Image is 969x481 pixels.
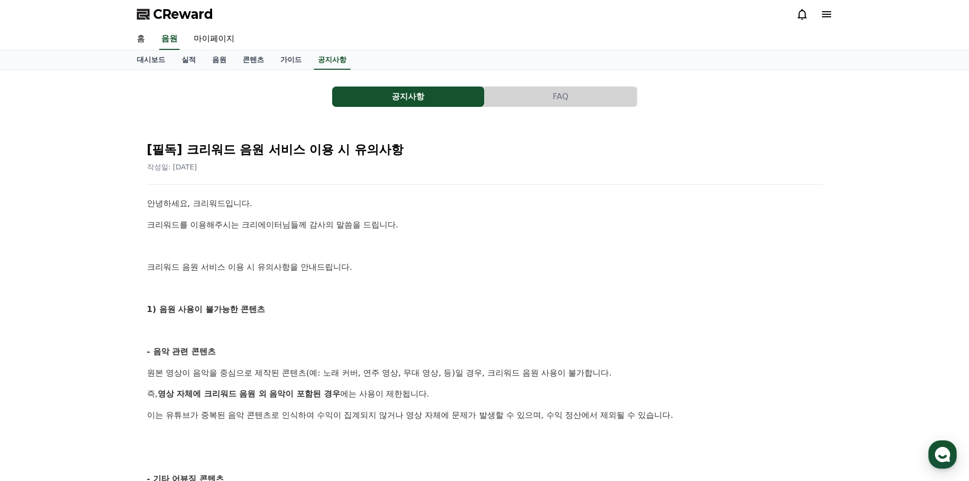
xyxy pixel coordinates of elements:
[186,29,243,50] a: 마이페이지
[137,6,213,22] a: CReward
[147,347,216,356] strong: - 음악 관련 콘텐츠
[147,409,823,422] p: 이는 유튜브가 중복된 음악 콘텐츠로 인식하여 수익이 집계되지 않거나 영상 자체에 문제가 발생할 수 있으며, 수익 정산에서 제외될 수 있습니다.
[147,218,823,232] p: 크리워드를 이용해주시는 크리에이터님들께 감사의 말씀을 드립니다.
[147,387,823,401] p: 즉, 에는 사용이 제한됩니다.
[485,87,637,107] button: FAQ
[234,50,272,70] a: 콘텐츠
[147,142,823,158] h2: [필독] 크리워드 음원 서비스 이용 시 유의사항
[147,163,197,171] span: 작성일: [DATE]
[147,197,823,210] p: 안녕하세요, 크리워드입니다.
[204,50,234,70] a: 음원
[332,87,484,107] button: 공지사항
[153,6,213,22] span: CReward
[147,261,823,274] p: 크리워드 음원 서비스 이용 시 유의사항을 안내드립니다.
[332,87,485,107] a: 공지사항
[272,50,310,70] a: 가이드
[129,50,173,70] a: 대시보드
[158,389,340,399] strong: 영상 자체에 크리워드 음원 외 음악이 포함된 경우
[129,29,153,50] a: 홈
[173,50,204,70] a: 실적
[159,29,180,50] a: 음원
[147,304,266,314] strong: 1) 음원 사용이 불가능한 콘텐츠
[314,50,350,70] a: 공지사항
[147,366,823,380] p: 원본 영상이 음악을 중심으로 제작된 콘텐츠(예: 노래 커버, 연주 영상, 무대 영상, 등)일 경우, 크리워드 음원 사용이 불가합니다.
